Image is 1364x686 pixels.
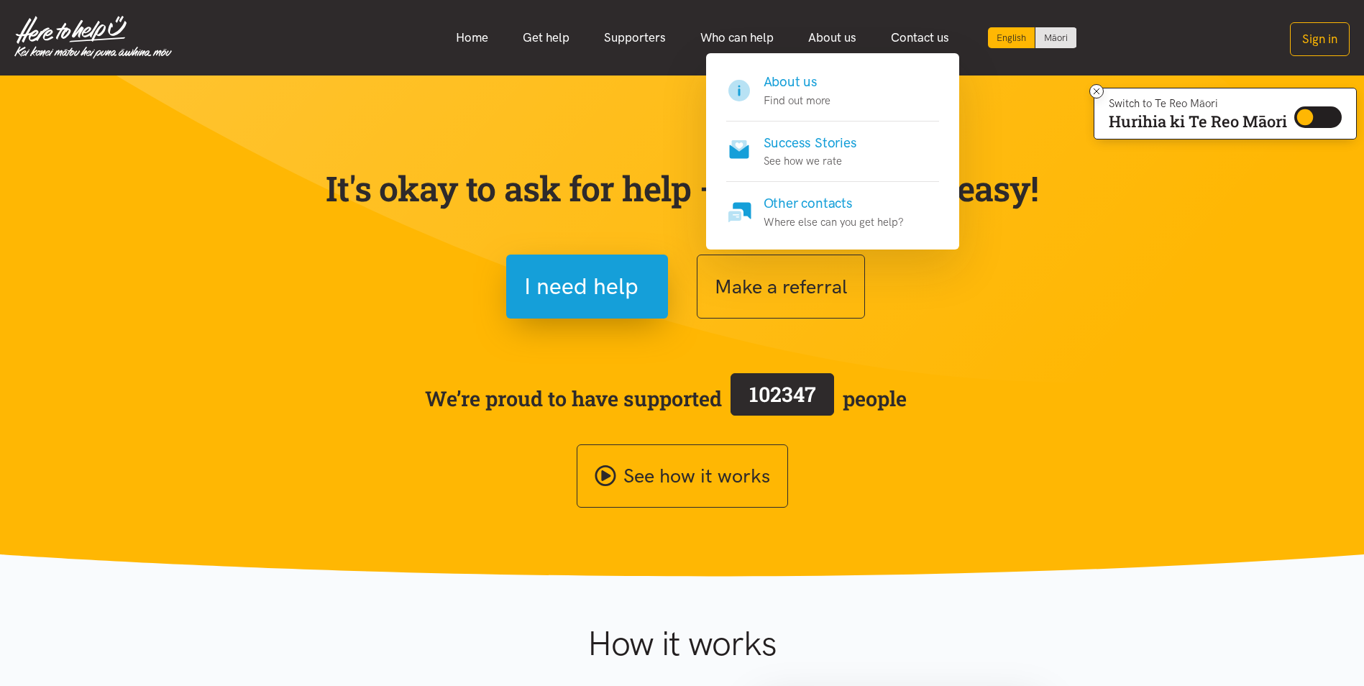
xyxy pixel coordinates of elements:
[577,444,788,508] a: See how it works
[726,72,939,122] a: About us Find out more
[874,22,966,53] a: Contact us
[587,22,683,53] a: Supporters
[764,72,830,92] h4: About us
[14,16,172,59] img: Home
[988,27,1077,48] div: Language toggle
[726,122,939,183] a: Success Stories See how we rate
[764,92,830,109] p: Find out more
[988,27,1035,48] div: Current language
[524,268,638,305] span: I need help
[791,22,874,53] a: About us
[1290,22,1350,56] button: Sign in
[764,152,857,170] p: See how we rate
[425,370,907,426] span: We’re proud to have supported people
[1109,115,1287,128] p: Hurihia ki Te Reo Māori
[726,182,939,231] a: Other contacts Where else can you get help?
[683,22,791,53] a: Who can help
[447,623,917,664] h1: How it works
[764,133,857,153] h4: Success Stories
[1109,99,1287,108] p: Switch to Te Reo Māori
[1035,27,1076,48] a: Switch to Te Reo Māori
[764,214,904,231] p: Where else can you get help?
[706,53,959,250] div: About us
[505,22,587,53] a: Get help
[749,380,816,408] span: 102347
[764,193,904,214] h4: Other contacts
[697,255,865,319] button: Make a referral
[323,168,1042,209] p: It's okay to ask for help — we've made it easy!
[506,255,668,319] button: I need help
[722,370,843,426] a: 102347
[439,22,505,53] a: Home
